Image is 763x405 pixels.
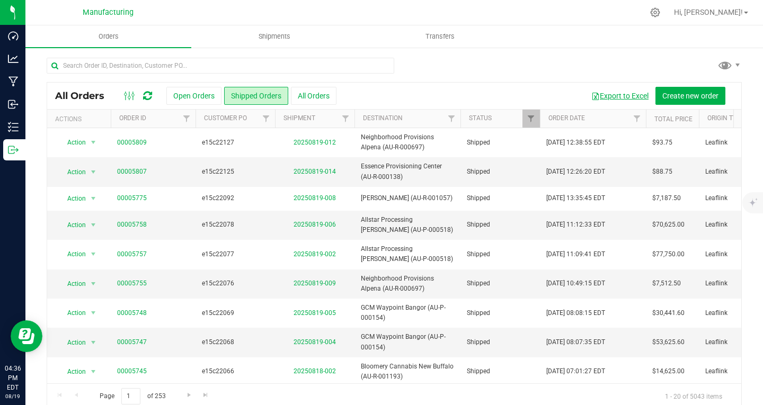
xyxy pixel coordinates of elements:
[652,220,685,230] span: $70,625.00
[8,31,19,41] inline-svg: Dashboard
[546,337,605,347] span: [DATE] 08:07:35 EDT
[652,366,685,376] span: $14,625.00
[87,276,100,291] span: select
[662,92,718,100] span: Create new order
[361,132,454,152] span: Neighborhood Provisions Alpena (AU-R-000697)
[649,7,662,17] div: Manage settings
[202,366,269,376] span: e15c22066
[198,388,214,402] a: Go to the last page
[361,161,454,182] span: Essence Provisioning Center (AU-R-000138)
[707,114,744,122] a: Origin Type
[363,114,403,122] a: Destination
[117,337,147,347] a: 00005747
[655,87,725,105] button: Create new order
[548,114,585,122] a: Order Date
[294,194,336,202] a: 20250819-008
[546,308,605,318] span: [DATE] 08:08:15 EDT
[546,278,605,289] span: [DATE] 10:49:15 EDT
[91,388,174,404] span: Page of 253
[117,193,147,203] a: 00005775
[58,218,86,232] span: Action
[546,249,605,259] span: [DATE] 11:09:41 EDT
[361,193,454,203] span: [PERSON_NAME] (AU-R-001057)
[87,305,100,320] span: select
[337,110,354,128] a: Filter
[652,138,672,148] span: $93.75
[202,138,269,148] span: e15c22127
[546,167,605,177] span: [DATE] 12:26:20 EDT
[283,114,315,122] a: Shipment
[652,167,672,177] span: $88.75
[55,115,107,123] div: Actions
[294,250,336,258] a: 20250819-002
[294,139,336,146] a: 20250819-012
[546,138,605,148] span: [DATE] 12:38:55 EDT
[361,332,454,352] span: GCM Waypoint Bangor (AU-P-000154)
[467,337,534,347] span: Shipped
[8,122,19,132] inline-svg: Inventory
[117,278,147,289] a: 00005755
[443,110,460,128] a: Filter
[117,167,147,177] a: 00005807
[87,335,100,350] span: select
[87,364,100,379] span: select
[202,220,269,230] span: e15c22078
[411,32,469,41] span: Transfers
[656,388,731,404] span: 1 - 20 of 5043 items
[181,388,197,402] a: Go to the next page
[467,366,534,376] span: Shipped
[652,193,681,203] span: $7,187.50
[674,8,743,16] span: Hi, [PERSON_NAME]!
[117,249,147,259] a: 00005757
[166,87,221,105] button: Open Orders
[121,388,140,404] input: 1
[87,247,100,262] span: select
[361,303,454,323] span: GCM Waypoint Bangor (AU-P-000154)
[84,32,133,41] span: Orders
[5,364,21,392] p: 04:36 PM EDT
[58,364,86,379] span: Action
[204,114,247,122] a: Customer PO
[584,87,655,105] button: Export to Excel
[546,193,605,203] span: [DATE] 13:35:45 EDT
[58,247,86,262] span: Action
[47,58,394,74] input: Search Order ID, Destination, Customer PO...
[58,335,86,350] span: Action
[202,193,269,203] span: e15c22092
[467,278,534,289] span: Shipped
[522,110,540,128] a: Filter
[55,90,115,102] span: All Orders
[87,191,100,206] span: select
[469,114,492,122] a: Status
[628,110,646,128] a: Filter
[467,249,534,259] span: Shipped
[361,362,454,382] span: Bloomery Cannabis New Buffalo (AU-R-001193)
[652,308,685,318] span: $30,441.60
[8,76,19,87] inline-svg: Manufacturing
[58,276,86,291] span: Action
[546,220,605,230] span: [DATE] 11:12:33 EDT
[202,167,269,177] span: e15c22125
[202,337,269,347] span: e15c22068
[357,25,523,48] a: Transfers
[58,191,86,206] span: Action
[652,337,685,347] span: $53,625.60
[467,308,534,318] span: Shipped
[294,309,336,317] a: 20250819-005
[25,25,191,48] a: Orders
[117,366,147,376] a: 00005745
[58,305,86,320] span: Action
[178,110,196,128] a: Filter
[117,308,147,318] a: 00005748
[654,115,693,123] a: Total Price
[58,165,86,179] span: Action
[87,135,100,150] span: select
[294,221,336,228] a: 20250819-006
[258,110,275,128] a: Filter
[202,308,269,318] span: e15c22069
[294,367,336,375] a: 20250818-002
[8,53,19,64] inline-svg: Analytics
[294,338,336,346] a: 20250819-004
[191,25,357,48] a: Shipments
[294,280,336,287] a: 20250819-009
